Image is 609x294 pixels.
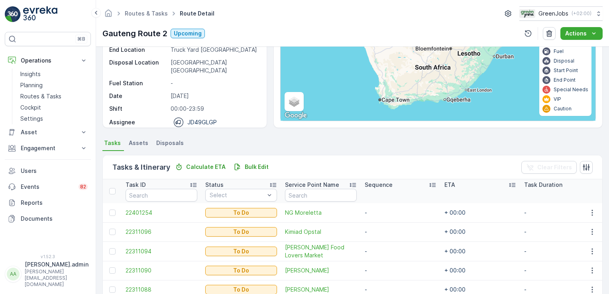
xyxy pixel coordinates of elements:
[283,110,309,121] img: Google
[126,247,197,255] a: 22311094
[554,96,561,102] p: VIP
[285,189,357,202] input: Search
[444,181,455,189] p: ETA
[171,79,258,87] p: -
[109,229,116,235] div: Toggle Row Selected
[171,29,205,38] button: Upcoming
[285,93,303,110] a: Layers
[125,10,168,17] a: Routes & Tasks
[554,86,588,93] p: Special Needs
[20,104,41,112] p: Cockpit
[17,80,91,91] a: Planning
[21,183,74,191] p: Events
[17,91,91,102] a: Routes & Tasks
[233,228,249,236] p: To Do
[565,29,587,37] p: Actions
[572,10,591,17] p: ( +02:00 )
[21,167,88,175] p: Users
[174,29,202,37] p: Upcoming
[171,59,258,74] p: [GEOGRAPHIC_DATA] [GEOGRAPHIC_DATA]
[361,261,440,280] td: -
[126,267,197,274] a: 22311090
[205,247,277,256] button: To Do
[129,139,148,147] span: Assets
[187,118,217,126] p: JD49GLGP
[156,139,184,147] span: Disposals
[5,140,91,156] button: Engagement
[519,6,603,21] button: GreenJobs(+02:00)
[538,10,568,18] p: GreenJobs
[285,243,357,259] span: [PERSON_NAME] Food Lovers Market
[554,106,572,112] p: Caution
[109,46,167,54] p: End Location
[233,209,249,217] p: To Do
[210,191,265,199] p: Select
[7,268,20,280] div: AA
[285,228,357,236] span: Kimiad Opstal
[440,222,520,241] td: + 00:00
[20,115,43,123] p: Settings
[5,211,91,227] a: Documents
[440,203,520,222] td: + 00:00
[17,113,91,124] a: Settings
[5,6,21,22] img: logo
[21,215,88,223] p: Documents
[20,70,41,78] p: Insights
[440,241,520,261] td: + 00:00
[102,27,167,39] p: Gauteng Route 2
[25,269,88,288] p: [PERSON_NAME][EMAIL_ADDRESS][DOMAIN_NAME]
[5,179,91,195] a: Events82
[21,128,75,136] p: Asset
[537,163,572,171] p: Clear Filters
[285,286,357,294] a: Lynnwood Lane
[109,105,167,113] p: Shift
[5,261,91,288] button: AA[PERSON_NAME].admin[PERSON_NAME][EMAIL_ADDRESS][DOMAIN_NAME]
[524,181,562,189] p: Task Duration
[126,286,197,294] span: 22311088
[520,203,600,222] td: -
[109,92,167,100] p: Date
[205,227,277,237] button: To Do
[126,181,146,189] p: Task ID
[245,163,269,171] p: Bulk Edit
[520,222,600,241] td: -
[521,161,577,174] button: Clear Filters
[554,48,564,55] p: Fuel
[361,241,440,261] td: -
[285,243,357,259] a: Lynnwood Lane Food Lovers Market
[109,210,116,216] div: Toggle Row Selected
[172,162,229,172] button: Calculate ETA
[5,254,91,259] span: v 1.52.3
[554,67,578,74] p: Start Point
[520,241,600,261] td: -
[25,261,88,269] p: [PERSON_NAME].admin
[20,81,43,89] p: Planning
[80,184,86,190] p: 82
[361,203,440,222] td: -
[285,267,357,274] a: Curro Hazeldean
[205,266,277,275] button: To Do
[109,118,135,126] p: Assignee
[109,286,116,293] div: Toggle Row Selected
[365,181,393,189] p: Sequence
[17,102,91,113] a: Cockpit
[285,209,357,217] a: NG Moreletta
[233,286,249,294] p: To Do
[5,53,91,69] button: Operations
[230,162,272,172] button: Bulk Edit
[171,46,258,54] p: Truck Yard [GEOGRAPHIC_DATA]
[109,79,167,87] p: Fuel Station
[23,6,57,22] img: logo_light-DOdMpM7g.png
[126,189,197,202] input: Search
[178,10,216,18] span: Route Detail
[109,248,116,255] div: Toggle Row Selected
[109,59,167,74] p: Disposal Location
[171,92,258,100] p: [DATE]
[560,27,603,40] button: Actions
[104,139,121,147] span: Tasks
[126,228,197,236] a: 22311096
[17,69,91,80] a: Insights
